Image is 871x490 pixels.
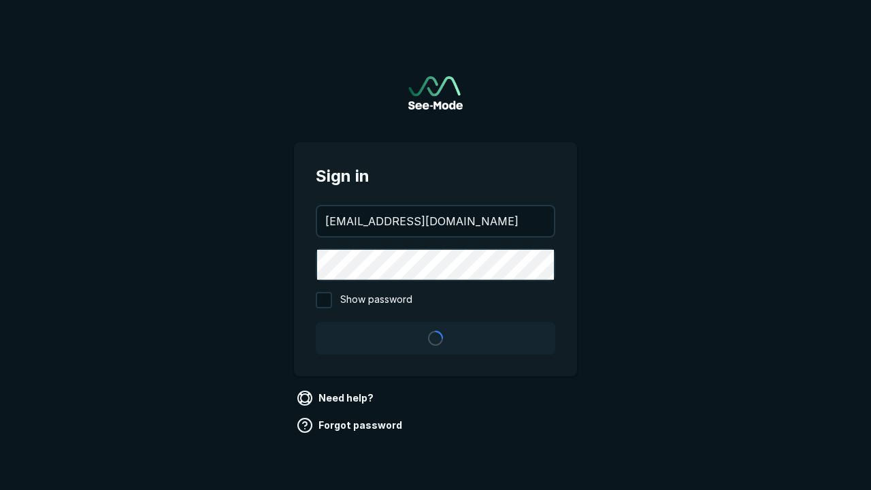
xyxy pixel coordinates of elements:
a: Forgot password [294,414,408,436]
a: Need help? [294,387,379,409]
img: See-Mode Logo [408,76,463,110]
a: Go to sign in [408,76,463,110]
span: Show password [340,292,412,308]
input: your@email.com [317,206,554,236]
span: Sign in [316,164,555,189]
